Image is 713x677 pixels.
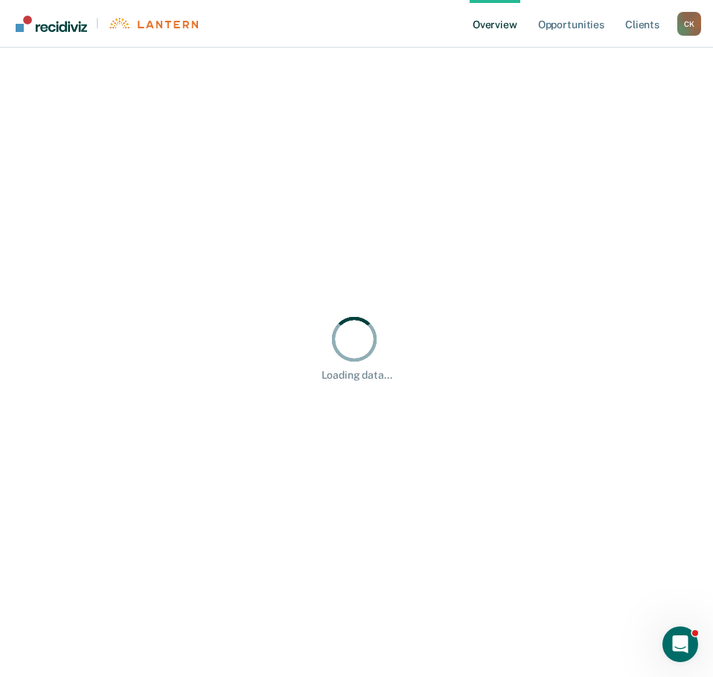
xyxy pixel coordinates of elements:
[16,16,87,32] img: Recidiviz
[662,626,698,662] iframe: Intercom live chat
[108,18,198,29] img: Lantern
[677,12,701,36] button: Profile dropdown button
[322,369,392,382] div: Loading data...
[677,12,701,36] div: C K
[87,17,108,30] span: |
